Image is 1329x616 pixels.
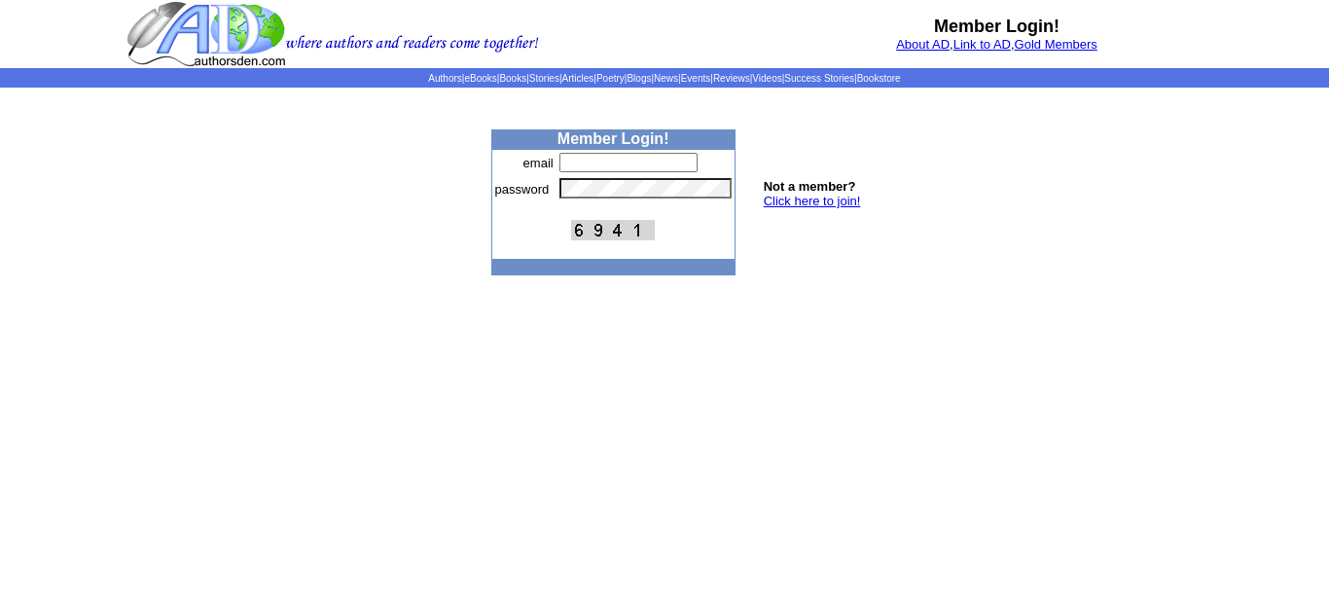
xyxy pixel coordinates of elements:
[752,73,781,84] a: Videos
[764,194,861,208] a: Click here to join!
[495,182,550,197] font: password
[713,73,750,84] a: Reviews
[681,73,711,84] a: Events
[896,37,1097,52] font: , ,
[896,37,950,52] a: About AD
[464,73,496,84] a: eBooks
[571,220,655,240] img: This Is CAPTCHA Image
[953,37,1011,52] a: Link to AD
[654,73,678,84] a: News
[764,179,856,194] b: Not a member?
[627,73,651,84] a: Blogs
[428,73,900,84] span: | | | | | | | | | | | |
[428,73,461,84] a: Authors
[529,73,559,84] a: Stories
[934,17,1060,36] b: Member Login!
[784,73,854,84] a: Success Stories
[562,73,594,84] a: Articles
[857,73,901,84] a: Bookstore
[557,130,669,147] b: Member Login!
[1015,37,1097,52] a: Gold Members
[499,73,526,84] a: Books
[596,73,625,84] a: Poetry
[523,156,554,170] font: email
